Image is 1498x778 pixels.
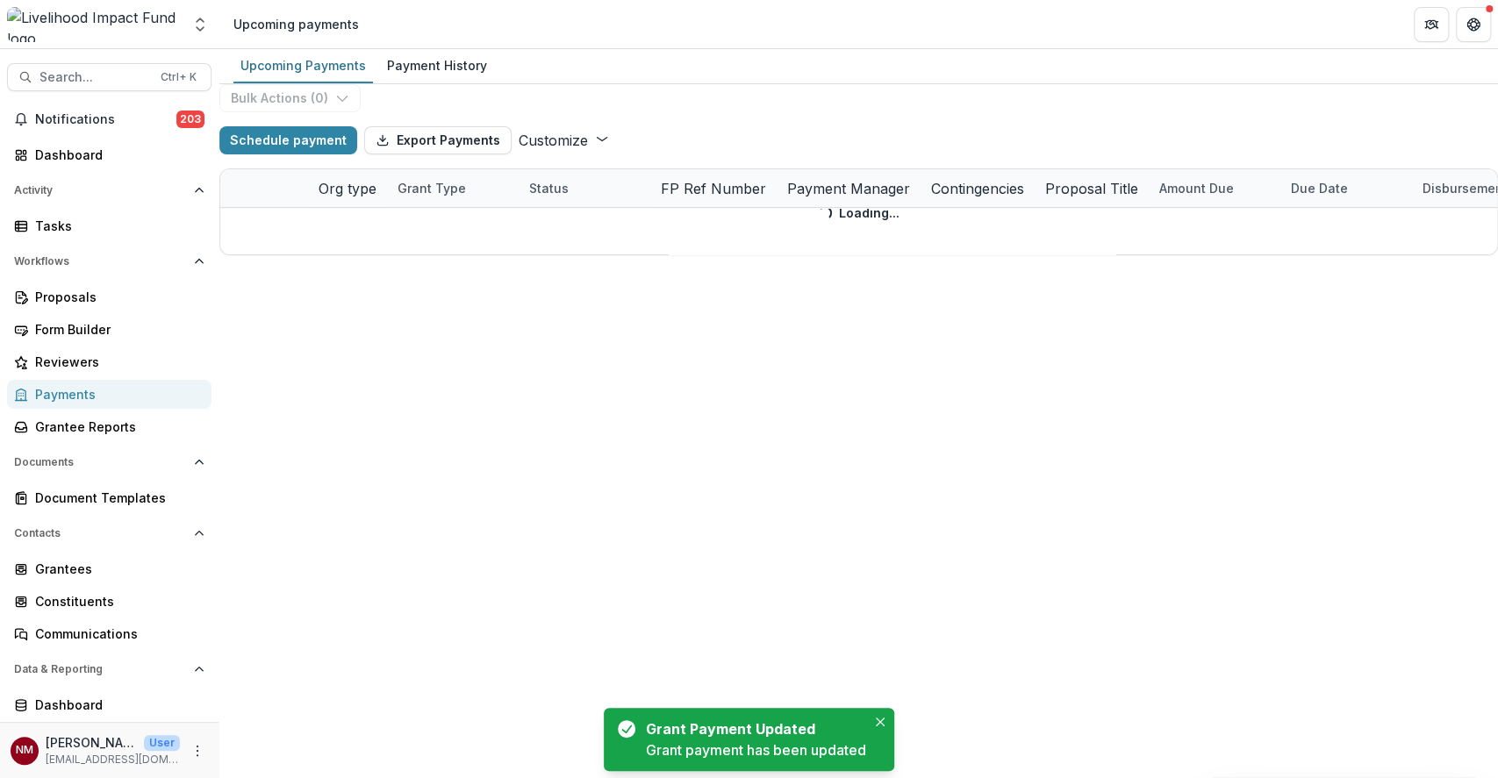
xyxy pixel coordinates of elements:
div: Payments [35,385,197,403]
span: Notifications [35,112,176,127]
button: Get Help [1456,7,1491,42]
a: Payments [7,380,211,409]
a: Reviewers [7,347,211,376]
a: Communications [7,619,211,648]
img: Livelihood Impact Fund logo [7,7,181,42]
button: Search... [7,63,211,91]
button: Open entity switcher [188,7,212,42]
button: More [187,740,208,761]
button: Close [870,711,891,732]
a: Proposals [7,282,211,311]
button: Open Workflows [7,247,211,275]
button: Open Data & Reporting [7,655,211,683]
button: Open Documents [7,448,211,476]
div: Document Templates [35,489,197,507]
a: Grantees [7,554,211,583]
div: Njeri Muthuri [16,745,33,756]
button: Bulk Actions (0) [219,84,361,112]
span: Activity [14,184,187,196]
div: Grantee Reports [35,418,197,436]
button: Open Contacts [7,519,211,547]
div: Tasks [35,217,197,235]
div: Grant payment has been updated [646,739,866,760]
p: [PERSON_NAME] [46,733,137,752]
a: Payment History [380,49,494,83]
div: Proposals [35,288,197,306]
button: Notifications203 [7,105,211,133]
div: Constituents [35,592,197,610]
button: Open Activity [7,176,211,204]
div: Upcoming payments [233,15,359,33]
div: Grantees [35,560,197,578]
span: Contacts [14,527,187,539]
div: Dashboard [35,146,197,164]
div: Dashboard [35,696,197,714]
p: [EMAIL_ADDRESS][DOMAIN_NAME] [46,752,180,767]
a: Form Builder [7,315,211,344]
p: User [144,735,180,751]
a: Document Templates [7,483,211,512]
div: Reviewers [35,353,197,371]
span: Workflows [14,255,187,268]
span: 203 [176,111,204,128]
button: Partners [1414,7,1449,42]
nav: breadcrumb [226,11,366,37]
a: Dashboard [7,690,211,719]
div: Upcoming Payments [233,53,373,78]
a: Grantee Reports [7,412,211,441]
div: Form Builder [35,320,197,339]
span: Documents [14,456,187,468]
div: Grant Payment Updated [646,718,859,739]
div: Communications [35,625,197,643]
a: Dashboard [7,140,211,169]
a: Constituents [7,587,211,616]
div: Ctrl + K [157,68,200,87]
span: Data & Reporting [14,663,187,675]
a: Tasks [7,211,211,240]
a: Upcoming Payments [233,49,373,83]
div: Payment History [380,53,494,78]
span: Search... [39,70,150,85]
